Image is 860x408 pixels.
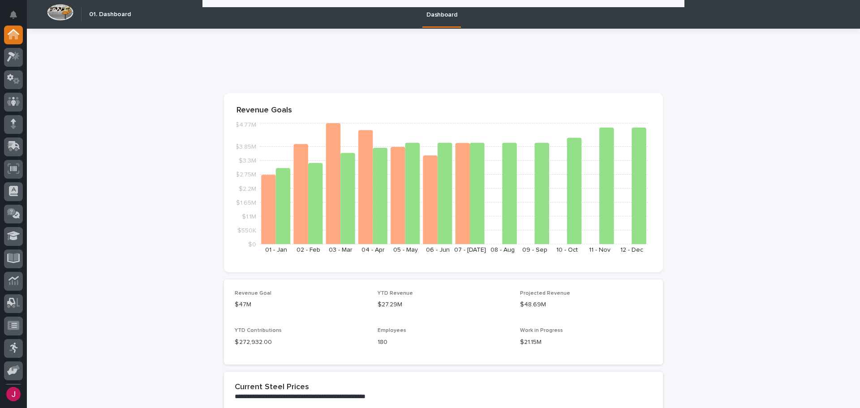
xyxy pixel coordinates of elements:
text: 01 - Jan [265,247,287,253]
button: Notifications [4,5,23,24]
tspan: $0 [248,241,256,248]
text: 09 - Sep [522,247,547,253]
tspan: $3.85M [235,144,256,150]
text: 10 - Oct [556,247,578,253]
span: Work in Progress [520,328,563,333]
div: Notifications [11,11,23,25]
text: 11 - Nov [589,247,611,253]
img: Workspace Logo [47,4,73,21]
text: 08 - Aug [490,247,515,253]
text: 07 - [DATE] [454,247,486,253]
text: 03 - Mar [329,247,353,253]
tspan: $550K [237,227,256,233]
text: 12 - Dec [620,247,643,253]
p: $21.15M [520,338,652,347]
span: YTD Revenue [378,291,413,296]
span: Projected Revenue [520,291,570,296]
text: 06 - Jun [426,247,450,253]
span: Revenue Goal [235,291,271,296]
tspan: $2.2M [239,185,256,192]
text: 02 - Feb [297,247,320,253]
p: $47M [235,300,367,309]
p: $27.29M [378,300,510,309]
p: $48.69M [520,300,652,309]
span: YTD Contributions [235,328,282,333]
p: $ 272,932.00 [235,338,367,347]
h2: 01. Dashboard [89,11,131,18]
text: 05 - May [393,247,418,253]
tspan: $4.77M [235,122,256,128]
span: Employees [378,328,406,333]
tspan: $3.3M [239,158,256,164]
tspan: $2.75M [236,172,256,178]
h2: Current Steel Prices [235,382,309,392]
tspan: $1.65M [236,199,256,206]
button: users-avatar [4,385,23,404]
p: 180 [378,338,510,347]
text: 04 - Apr [361,247,385,253]
p: Revenue Goals [236,106,650,116]
tspan: $1.1M [242,213,256,219]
